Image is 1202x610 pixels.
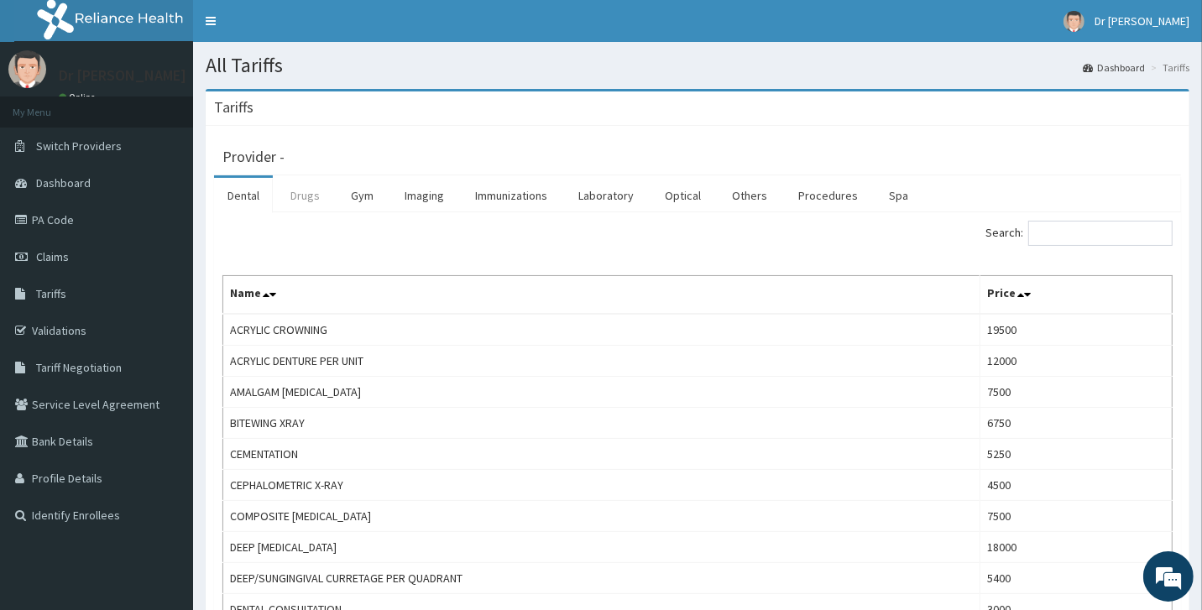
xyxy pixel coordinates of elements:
[565,178,647,213] a: Laboratory
[36,175,91,190] span: Dashboard
[36,286,66,301] span: Tariffs
[214,100,253,115] h3: Tariffs
[59,91,99,103] a: Online
[1083,60,1145,75] a: Dashboard
[36,249,69,264] span: Claims
[980,470,1172,501] td: 4500
[980,346,1172,377] td: 12000
[875,178,922,213] a: Spa
[223,377,980,408] td: AMALGAM [MEDICAL_DATA]
[222,149,285,164] h3: Provider -
[8,50,46,88] img: User Image
[223,346,980,377] td: ACRYLIC DENTURE PER UNIT
[980,377,1172,408] td: 7500
[223,532,980,563] td: DEEP [MEDICAL_DATA]
[59,68,186,83] p: Dr [PERSON_NAME]
[985,221,1173,246] label: Search:
[719,178,781,213] a: Others
[980,276,1172,315] th: Price
[980,408,1172,439] td: 6750
[651,178,714,213] a: Optical
[223,408,980,439] td: BITEWING XRAY
[980,563,1172,594] td: 5400
[785,178,871,213] a: Procedures
[1064,11,1084,32] img: User Image
[223,314,980,346] td: ACRYLIC CROWNING
[980,314,1172,346] td: 19500
[980,532,1172,563] td: 18000
[36,360,122,375] span: Tariff Negotiation
[223,439,980,470] td: CEMENTATION
[277,178,333,213] a: Drugs
[462,178,561,213] a: Immunizations
[391,178,457,213] a: Imaging
[214,178,273,213] a: Dental
[337,178,387,213] a: Gym
[980,501,1172,532] td: 7500
[1028,221,1173,246] input: Search:
[1095,13,1189,29] span: Dr [PERSON_NAME]
[223,470,980,501] td: CEPHALOMETRIC X-RAY
[980,439,1172,470] td: 5250
[206,55,1189,76] h1: All Tariffs
[223,501,980,532] td: COMPOSITE [MEDICAL_DATA]
[223,563,980,594] td: DEEP/SUNGINGIVAL CURRETAGE PER QUADRANT
[1147,60,1189,75] li: Tariffs
[223,276,980,315] th: Name
[36,138,122,154] span: Switch Providers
